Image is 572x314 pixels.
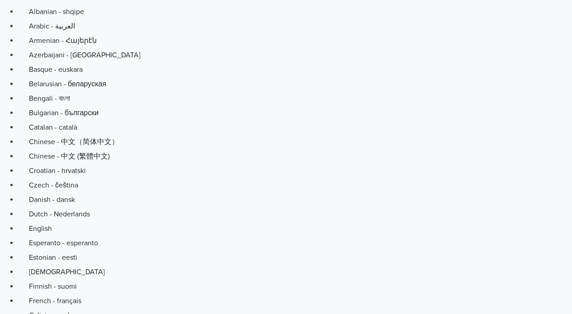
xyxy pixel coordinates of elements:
a: Chinese - 中文（简体中文） [18,135,572,149]
a: Danish - dansk [18,192,572,207]
a: Dutch - Nederlands [18,207,572,221]
a: Catalan - català [18,120,572,135]
a: English [18,221,572,236]
a: Azerbaijani - [GEOGRAPHIC_DATA] [18,48,572,62]
a: Basque - euskara [18,62,572,77]
a: Estonian - eesti [18,250,572,265]
a: French - français [18,294,572,308]
a: Esperanto - esperanto [18,236,572,250]
a: Finnish - suomi [18,279,572,294]
a: Arabic - ‎‫العربية‬‎ [18,19,572,33]
a: Croatian - hrvatski [18,164,572,178]
a: Chinese - 中文 (繁體中文) [18,149,572,164]
a: Bulgarian - български [18,106,572,120]
a: [DEMOGRAPHIC_DATA] [18,265,572,279]
a: Armenian - Հայերէն [18,33,572,48]
a: Bengali - বাংলা [18,91,572,106]
a: Albanian - shqipe [18,5,572,19]
a: Czech - čeština [18,178,572,192]
a: Belarusian - беларуская [18,77,572,91]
